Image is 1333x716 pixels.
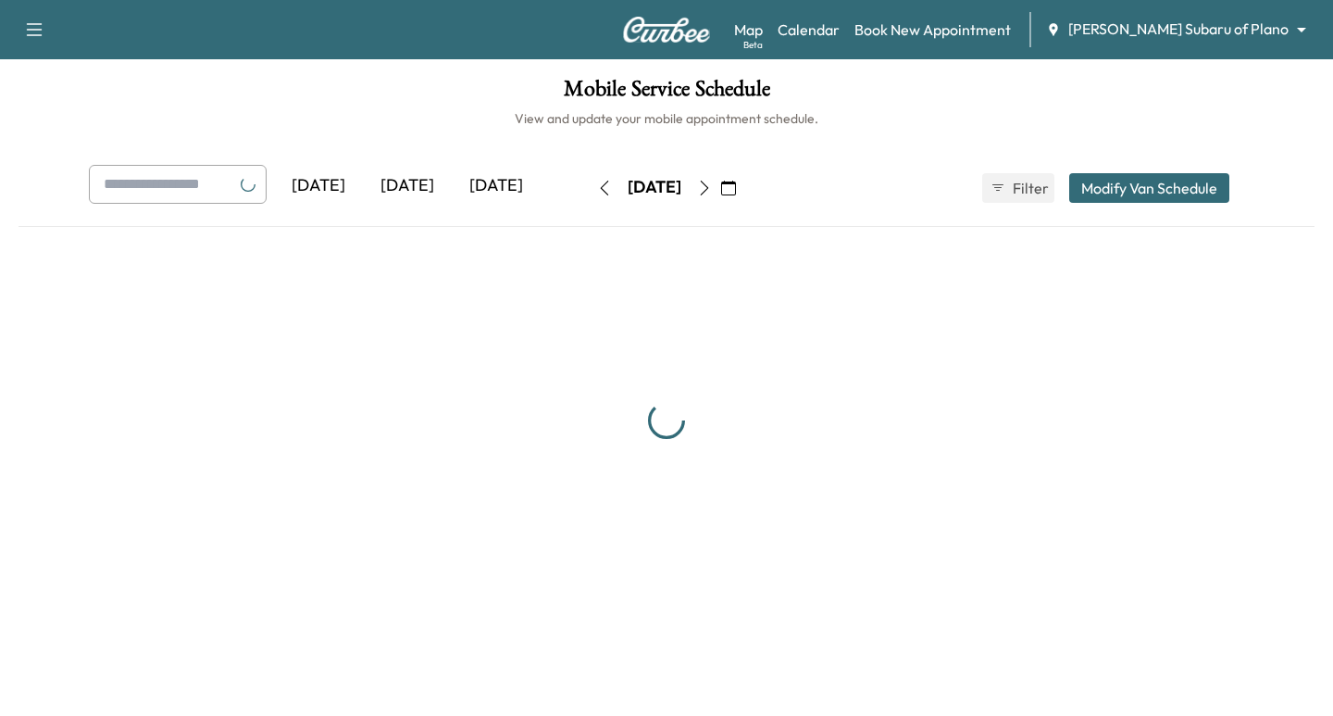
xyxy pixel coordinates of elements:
a: Calendar [778,19,840,41]
span: [PERSON_NAME] Subaru of Plano [1068,19,1289,40]
div: [DATE] [452,165,541,207]
div: [DATE] [628,176,681,199]
button: Modify Van Schedule [1069,173,1229,203]
div: Beta [743,38,763,52]
div: [DATE] [274,165,363,207]
h6: View and update your mobile appointment schedule. [19,109,1314,128]
span: Filter [1013,177,1046,199]
div: [DATE] [363,165,452,207]
a: Book New Appointment [854,19,1011,41]
button: Filter [982,173,1054,203]
a: MapBeta [734,19,763,41]
img: Curbee Logo [622,17,711,43]
h1: Mobile Service Schedule [19,78,1314,109]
